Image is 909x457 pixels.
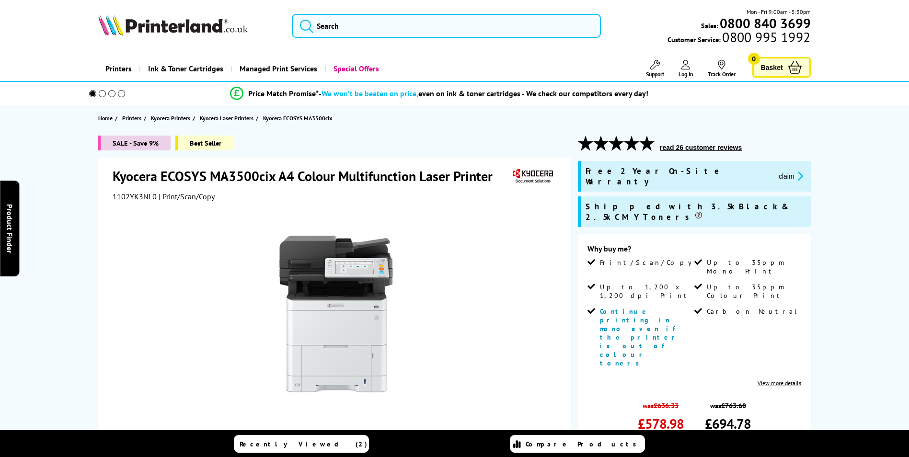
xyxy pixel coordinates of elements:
img: Printerland Logo [98,14,248,35]
span: £694.78 [705,415,751,433]
span: We won’t be beaten on price, [322,89,418,98]
span: Kyocera ECOSYS MA3500cix [263,114,332,122]
span: | Print/Scan/Copy [159,192,215,201]
span: Print/Scan/Copy [600,258,699,267]
b: 0800 840 3699 [720,14,811,32]
span: Sales: [701,21,718,30]
span: was [638,396,684,410]
span: Basket [761,61,783,74]
span: 0 [748,53,760,65]
span: Customer Service: [667,33,810,44]
a: Kyocera Laser Printers [200,113,256,123]
span: SALE - Save 9% [98,136,171,150]
strike: £636.33 [654,401,679,410]
span: Up to 35ppm Colour Print [707,283,799,300]
span: Best Seller [175,136,233,150]
img: Kyocera ECOSYS MA3500cix [242,220,430,408]
span: Price Match Promise* [248,89,319,98]
a: Basket 0 [752,57,811,78]
a: Home [98,113,115,123]
span: Support [646,70,664,78]
a: Compare Products [510,435,645,453]
div: Why buy me? [587,244,801,258]
span: Carbon Neutral [707,307,798,316]
a: 0800 840 3699 [718,19,811,28]
span: Shipped with 3.5k Black & 2.5k CMY Toners [586,201,806,222]
a: Recently Viewed (2) [234,435,369,453]
div: - even on ink & toner cartridges - We check our competitors every day! [319,89,648,98]
span: Recently Viewed (2) [240,440,368,448]
a: View more details [758,379,801,387]
span: Kyocera Laser Printers [200,113,253,123]
span: Printers [122,113,141,123]
li: modal_Promise [76,85,803,102]
span: Up to 1,200 x 1,200 dpi Print [600,283,692,300]
a: Managed Print Services [230,57,324,81]
button: read 26 customer reviews [657,143,745,152]
span: 1102YK3NL0 [113,192,157,201]
a: Printers [98,57,139,81]
h1: Kyocera ECOSYS MA3500cix A4 Colour Multifunction Laser Printer [113,167,502,185]
span: Log In [679,70,693,78]
strike: £763.60 [721,401,746,410]
img: Kyocera [511,167,555,185]
button: promo-description [776,171,806,182]
a: Log In [679,60,693,78]
a: Kyocera Printers [151,113,193,123]
span: Ink & Toner Cartridges [148,57,223,81]
span: Kyocera Printers [151,113,190,123]
span: £578.98 [638,415,684,433]
span: Continue printing in mono even if the printer is out of colour toners [600,307,680,367]
span: 0800 995 1992 [721,33,810,42]
span: Product Finder [5,204,14,253]
span: Free 2 Year On-Site Warranty [586,166,771,187]
a: Printerland Logo [98,14,280,37]
span: Compare Products [526,440,642,448]
span: Mon - Fri 9:00am - 5:30pm [747,7,811,16]
a: Ink & Toner Cartridges [139,57,230,81]
input: Search [292,14,601,38]
a: Special Offers [324,57,386,81]
span: Up to 35ppm Mono Print [707,258,799,275]
span: Home [98,113,113,123]
span: was [705,396,751,410]
a: Printers [122,113,144,123]
a: Track Order [708,60,736,78]
a: Support [646,60,664,78]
